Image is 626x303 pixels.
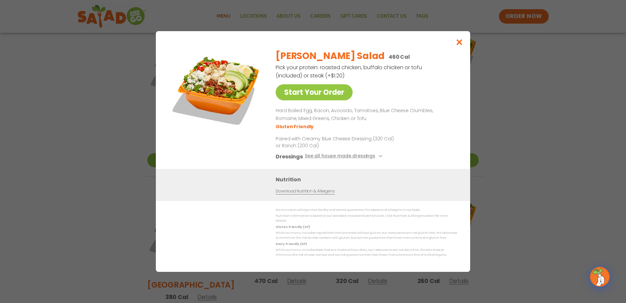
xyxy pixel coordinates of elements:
img: Featured product photo for Cobb Salad [171,44,262,136]
p: We are not an allergen free facility and cannot guarantee the absence of allergens in our foods. [276,208,457,212]
a: Start Your Order [276,84,353,100]
h3: Dressings [276,152,303,161]
button: See all house made dressings [305,152,384,161]
img: wpChatIcon [591,268,609,286]
h3: Nutrition [276,175,460,184]
p: Hard Boiled Egg, Bacon, Avocado, Tomatoes, Blue Cheese Crumbles, Romaine, Mixed Greens, Chicken o... [276,107,454,123]
p: Paired with Creamy Blue Cheese Dressing (320 Cal) or Ranch (200 Cal) [276,135,397,149]
strong: Gluten Friendly (GF) [276,225,310,229]
li: Gluten Friendly [276,123,315,130]
p: While our menu includes foods that are made without dairy, our restaurants are not dairy free. We... [276,248,457,258]
strong: Dairy Friendly (DF) [276,242,306,246]
h2: [PERSON_NAME] Salad [276,49,385,63]
p: While our menu includes ingredients that are made without gluten, our restaurants are not gluten ... [276,231,457,241]
p: Nutrition information is based on our standard recipes and portion sizes. Click Nutrition & Aller... [276,213,457,224]
p: 460 Cal [389,53,410,61]
button: Close modal [449,31,470,53]
p: Pick your protein: roasted chicken, buffalo chicken or tofu (included) or steak (+$1.20) [276,63,423,80]
a: Download Nutrition & Allergens [276,188,335,194]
